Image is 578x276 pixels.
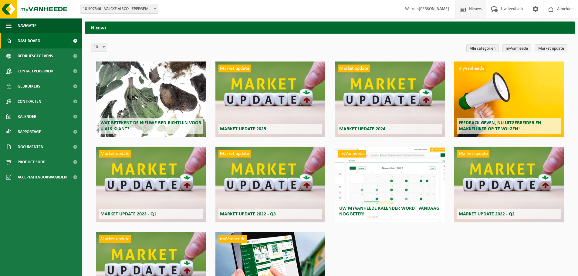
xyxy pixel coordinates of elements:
[100,212,156,217] span: Market update 2023 - Q1
[338,150,366,158] span: myVanheede
[419,7,449,11] strong: [PERSON_NAME]
[459,212,515,217] span: Market update 2022 - Q2
[220,127,266,131] span: Market update 2025
[466,44,499,52] a: Alle categoriën
[218,65,251,72] span: Market update
[454,147,564,222] a: Market update Market update 2022 - Q2
[457,150,489,158] span: Market update
[454,62,564,137] a: myVanheede Feedback geven, nu uitgebreider en makkelijker op te volgen!
[18,109,36,124] span: Kalender
[18,94,41,109] span: Contracten
[215,147,325,222] a: Market update Market update 2022 - Q3
[535,44,567,52] a: Market update
[215,62,325,137] a: Market update Market update 2025
[18,79,40,94] span: Gebruikers
[18,155,45,170] span: Product Shop
[99,150,131,158] span: Market update
[339,206,439,217] span: Uw myVanheede kalender wordt vandaag nog beter!
[459,121,541,131] span: Feedback geven, nu uitgebreider en makkelijker op te volgen!
[502,44,531,52] a: myVanheede
[338,65,370,72] span: Market update
[339,127,385,131] span: Market update 2024
[96,62,206,137] a: Wat betekent de nieuwe RED-richtlijn voor u als klant?
[99,235,131,243] span: Market update
[100,121,201,131] span: Wat betekent de nieuwe RED-richtlijn voor u als klant?
[457,65,486,72] span: myVanheede
[18,170,67,185] span: Acceptatievoorwaarden
[18,139,43,155] span: Documenten
[80,5,158,13] span: 10-907346 - VALCKE AIRCO - EPPEGEM
[218,235,247,243] span: myVanheede
[80,5,158,14] span: 10-907346 - VALCKE AIRCO - EPPEGEM
[18,48,53,64] span: Bedrijfsgegevens
[335,62,444,137] a: Market update Market update 2024
[18,124,41,139] span: Rapportage
[18,18,36,33] span: Navigatie
[335,147,444,222] a: myVanheede Uw myVanheede kalender wordt vandaag nog beter!
[18,64,53,79] span: Contactpersonen
[18,33,40,48] span: Dashboard
[91,43,107,52] span: 10
[85,22,575,33] h2: Nieuws
[220,212,276,217] span: Market update 2022 - Q3
[96,147,206,222] a: Market update Market update 2023 - Q1
[218,150,251,158] span: Market update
